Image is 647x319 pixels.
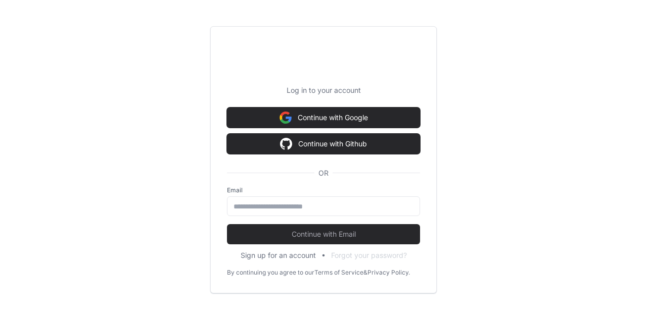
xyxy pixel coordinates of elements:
button: Continue with Github [227,134,420,154]
button: Continue with Email [227,224,420,244]
span: Continue with Email [227,229,420,239]
p: Log in to your account [227,85,420,95]
div: & [363,269,367,277]
button: Continue with Google [227,108,420,128]
label: Email [227,186,420,194]
div: By continuing you agree to our [227,269,314,277]
span: OR [314,168,333,178]
button: Forgot your password? [331,250,407,260]
a: Privacy Policy. [367,269,410,277]
a: Terms of Service [314,269,363,277]
img: Sign in with google [280,134,292,154]
img: Sign in with google [280,108,292,128]
button: Sign up for an account [241,250,316,260]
